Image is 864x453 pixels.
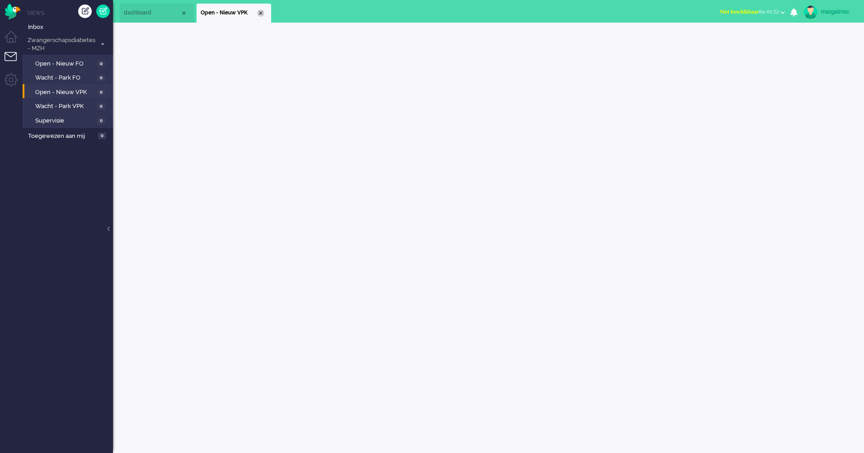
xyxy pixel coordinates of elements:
span: 0 [97,118,105,124]
span: 0 [97,75,105,81]
span: Toegewezen aan mij [28,132,95,141]
span: Inbox [28,23,113,32]
span: for 01:52 [720,9,779,15]
div: margalmsc [821,7,855,16]
a: Open - Nieuw VPK 0 [26,87,112,97]
span: Open - Nieuw FO [35,60,95,68]
a: Wacht - Park VPK 0 [26,101,112,111]
a: margalmsc [802,5,855,19]
li: View [197,4,271,23]
span: 0 [97,61,105,67]
span: dashboard [124,9,180,17]
span: Open - Nieuw VPK [35,88,95,97]
div: Creëer ticket [78,5,92,18]
a: Quick Ticket [96,5,110,18]
li: Dashboard [120,4,194,23]
span: 0 [98,132,106,139]
span: Wacht - Park VPK [35,102,95,111]
span: 0 [97,103,105,110]
a: Supervisie 0 [26,115,112,125]
li: Admin menu [5,73,25,94]
div: Close tab [257,9,264,17]
li: Views [27,9,113,17]
span: 0 [97,89,105,96]
span: Niet beschikbaar [720,9,759,15]
img: avatar [804,5,817,19]
a: Omnidesk [5,6,20,13]
a: Wacht - Park FO 0 [26,72,112,82]
a: Open - Nieuw FO 0 [26,58,112,68]
span: Wacht - Park FO [35,74,95,82]
span: Supervisie [35,117,95,125]
div: Close tab [180,9,188,17]
span: Zwangerschapsdiabetes - MZH [26,36,96,53]
span: Open - Nieuw VPK [201,9,257,17]
li: Dashboard menu [5,31,25,51]
button: Niet beschikbaarfor 01:52 [714,5,790,19]
li: Niet beschikbaarfor 01:52 [714,3,790,23]
img: flow_omnibird.svg [5,4,20,19]
a: Toegewezen aan mij 0 [26,131,113,141]
li: Tickets menu [5,52,25,72]
a: Inbox [26,22,113,32]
